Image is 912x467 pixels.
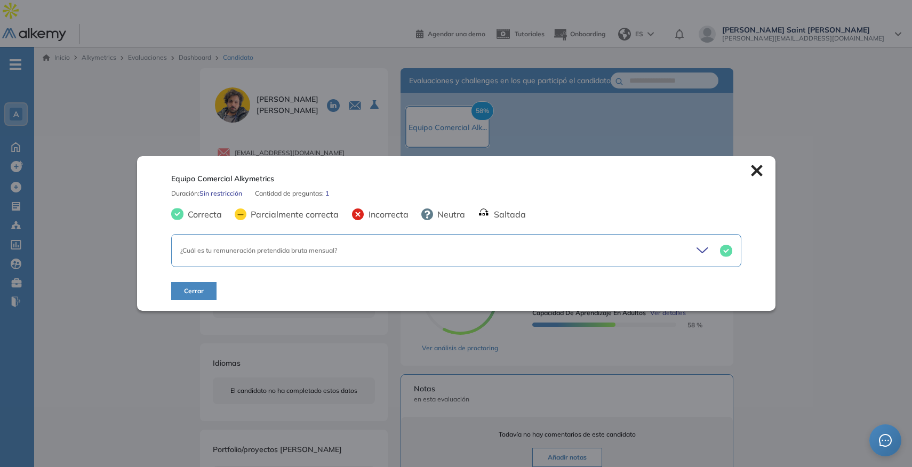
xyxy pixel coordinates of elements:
[490,208,526,221] span: Saltada
[171,189,199,198] span: Duración :
[199,189,242,198] span: Sin restricción
[255,189,325,198] span: Cantidad de preguntas:
[325,189,329,198] span: 1
[180,246,337,254] span: ¿Cuál es tu remuneración pretendida bruta mensual?
[171,173,274,184] span: Equipo Comercial Alkymetrics
[364,208,409,221] span: Incorrecta
[184,286,204,296] span: Cerrar
[183,208,222,221] span: Correcta
[246,208,339,221] span: Parcialmente correcta
[878,433,892,447] span: message
[171,282,217,300] button: Cerrar
[433,208,465,221] span: Neutra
